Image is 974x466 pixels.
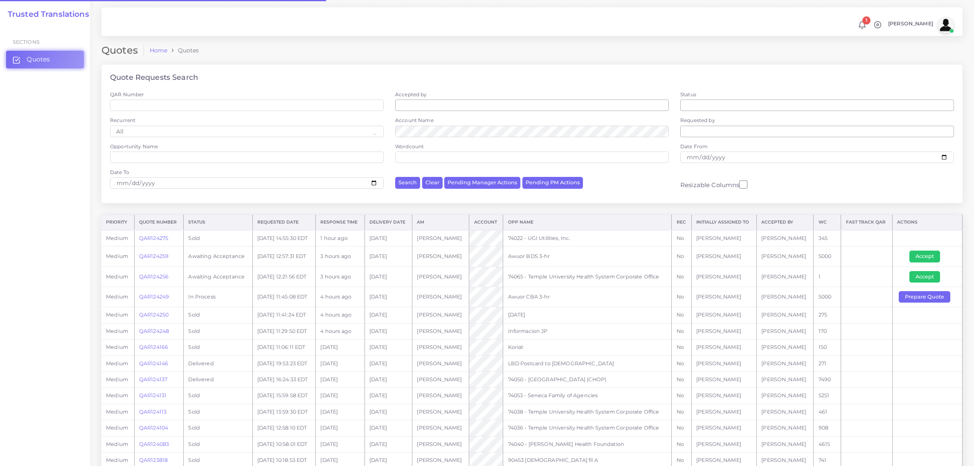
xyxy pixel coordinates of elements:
td: No [672,388,691,404]
span: medium [106,328,128,334]
td: [DATE] 13:59:30 EDT [252,404,316,420]
a: Home [150,46,168,54]
button: Pending PM Actions [522,177,583,189]
th: REC [672,215,691,230]
h2: Quotes [101,45,144,57]
td: [PERSON_NAME] [412,267,469,287]
a: Accept [909,273,946,279]
td: 74065 - Temple University Health System Corporate Office [503,267,672,287]
td: [PERSON_NAME] [691,436,756,452]
td: [DATE] [503,307,672,323]
th: Accepted by [757,215,814,230]
td: 170 [814,323,841,339]
td: Sold [184,339,252,355]
th: WC [814,215,841,230]
td: [PERSON_NAME] [757,230,814,247]
td: Sold [184,230,252,247]
td: [PERSON_NAME] [412,339,469,355]
td: No [672,287,691,307]
a: QAR124256 [139,274,169,280]
td: [DATE] [364,267,412,287]
td: [PERSON_NAME] [691,307,756,323]
td: No [672,307,691,323]
td: [PERSON_NAME] [757,404,814,420]
td: 5000 [814,287,841,307]
a: Trusted Translations [2,10,89,19]
td: [DATE] 12:57:31 EDT [252,247,316,267]
th: Initially Assigned to [691,215,756,230]
td: [DATE] [364,230,412,247]
td: Sold [184,436,252,452]
td: [PERSON_NAME] [412,287,469,307]
td: 7490 [814,371,841,387]
td: [DATE] [316,436,365,452]
span: medium [106,312,128,318]
a: QAR123818 [139,457,168,463]
td: 908 [814,420,841,436]
td: No [672,267,691,287]
td: 1 hour ago [316,230,365,247]
td: 74036 - Temple University Health System Corporate Office [503,420,672,436]
label: QAR Number [110,91,144,98]
td: [PERSON_NAME] [757,339,814,355]
label: Requested by [680,117,715,124]
th: Priority [101,215,134,230]
td: [PERSON_NAME] [412,323,469,339]
td: [DATE] 10:58:01 EDT [252,436,316,452]
td: 74040 - [PERSON_NAME] Health Foundation [503,436,672,452]
td: 74022 - UGI Utilities, Inc. [503,230,672,247]
td: 345 [814,230,841,247]
td: 5000 [814,247,841,267]
td: [PERSON_NAME] [757,287,814,307]
span: medium [106,274,128,280]
td: No [672,420,691,436]
a: QAR124083 [139,441,169,447]
button: Accept [909,251,940,262]
td: [PERSON_NAME] [757,247,814,267]
a: QAR124259 [139,253,169,259]
span: medium [106,253,128,259]
button: Clear [422,177,443,189]
td: Koriat [503,339,672,355]
td: No [672,247,691,267]
td: [DATE] [316,420,365,436]
span: [PERSON_NAME] [888,21,933,27]
td: Delivered [184,371,252,387]
td: No [672,230,691,247]
td: [DATE] 16:24:33 EDT [252,371,316,387]
th: Delivery Date [364,215,412,230]
td: 461 [814,404,841,420]
td: 5251 [814,388,841,404]
td: [DATE] 15:59:58 EDT [252,388,316,404]
td: [PERSON_NAME] [691,404,756,420]
td: [DATE] [316,371,365,387]
td: No [672,355,691,371]
td: [DATE] 14:55:30 EDT [252,230,316,247]
td: 74053 - Seneca Family of Agencies [503,388,672,404]
td: [PERSON_NAME] [691,267,756,287]
th: Opp Name [503,215,672,230]
a: 1 [855,21,869,29]
td: Sold [184,323,252,339]
td: 4 hours ago [316,287,365,307]
td: 74050 - [GEOGRAPHIC_DATA] (CHOP) [503,371,672,387]
td: [PERSON_NAME] [757,420,814,436]
td: No [672,339,691,355]
td: In Process [184,287,252,307]
button: Pending Manager Actions [444,177,520,189]
td: [DATE] 11:45:08 EDT [252,287,316,307]
span: medium [106,441,128,447]
td: 4 hours ago [316,323,365,339]
td: [PERSON_NAME] [757,436,814,452]
span: medium [106,392,128,398]
td: Sold [184,307,252,323]
td: [DATE] [364,287,412,307]
a: QAR124131 [139,392,166,398]
img: avatar [938,17,954,33]
td: [PERSON_NAME] [691,355,756,371]
td: [PERSON_NAME] [691,371,756,387]
td: [PERSON_NAME] [412,355,469,371]
a: QAR124146 [139,360,168,366]
td: [DATE] 12:21:56 EDT [252,267,316,287]
td: [DATE] [364,247,412,267]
